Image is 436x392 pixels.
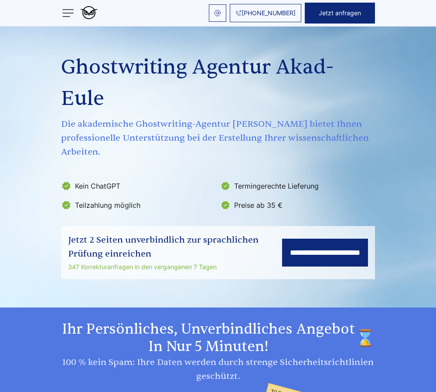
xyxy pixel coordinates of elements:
span: Die akademische Ghostwriting-Agentur [PERSON_NAME] bietet Ihnen professionelle Unterstützung bei ... [61,117,375,159]
img: time [356,321,375,355]
li: Termingerechte Lieferung [220,179,374,193]
div: Jetzt 2 Seiten unverbindlich zur sprachlichen Prüfung einreichen [68,233,282,261]
h2: Ihr persönliches, unverbindliches Angebot in nur 5 Minuten! [61,321,375,355]
li: Kein ChatGPT [61,179,215,193]
div: 100 % kein Spam: Ihre Daten werden durch strenge Sicherheitsrichtlinien geschützt. [61,355,375,383]
img: logo [80,6,98,19]
li: Preise ab 35 € [220,198,374,212]
img: Phone [235,10,242,16]
img: email [214,10,221,17]
button: Jetzt anfragen [305,3,375,24]
h1: Ghostwriting Agentur Akad-Eule [61,52,375,115]
a: [PHONE_NUMBER] [230,4,301,22]
span: [PHONE_NUMBER] [242,10,296,17]
div: 347 Korrekturanfragen in den vergangenen 7 Tagen [68,262,282,272]
img: menu [61,6,75,20]
li: Teilzahlung möglich [61,198,215,212]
